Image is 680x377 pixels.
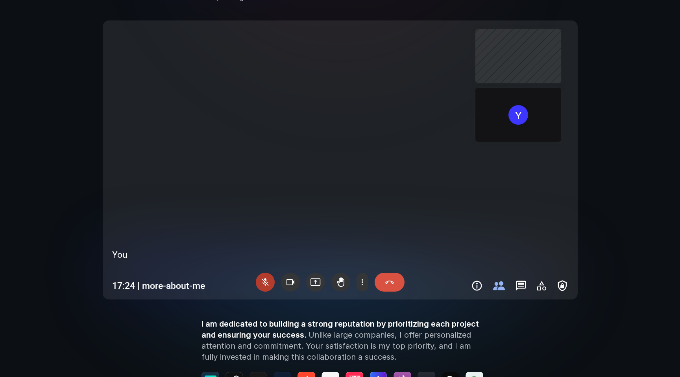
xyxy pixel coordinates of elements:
p: Click to unmute and hear my story! [213,256,314,262]
span: I am dedicated to building a strong reputation by prioritizing each project and ensuring your suc... [201,319,481,340]
p: Unlike large companies, I offer personalized attention and commitment. Your satisfaction is my to... [201,318,480,362]
p: 17:24 | more-about-me [112,281,205,292]
p: Y [515,110,521,121]
span: . [304,330,307,340]
span: You [112,249,128,260]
